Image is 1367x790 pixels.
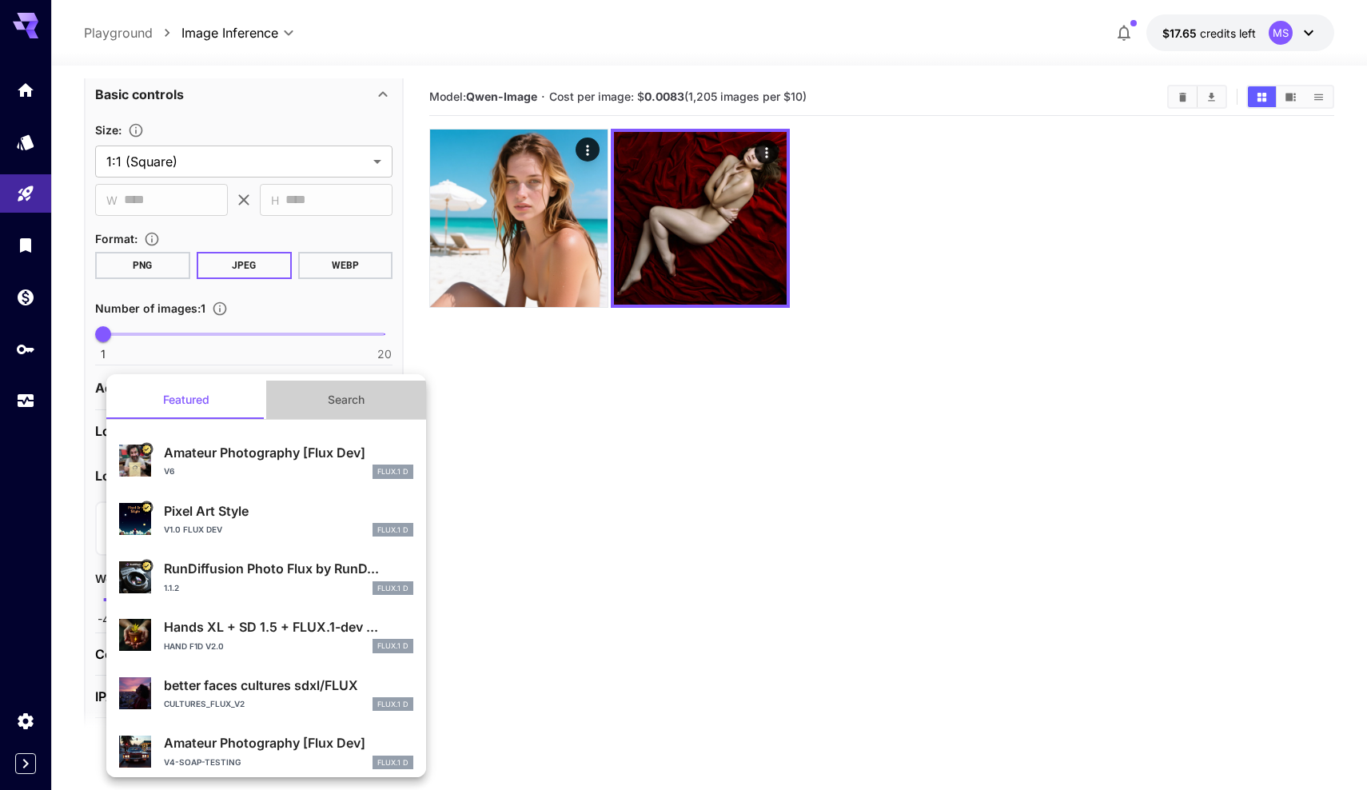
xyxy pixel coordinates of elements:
[164,443,413,462] p: Amateur Photography [Flux Dev]
[140,501,153,513] button: Certified Model – Vetted for best performance and includes a commercial license.
[164,501,413,521] p: Pixel Art Style
[140,559,153,572] button: Certified Model – Vetted for best performance and includes a commercial license.
[377,699,409,710] p: FLUX.1 D
[164,617,413,636] p: Hands XL + SD 1.5 + FLUX.1-dev ...
[119,495,413,544] div: Certified Model – Vetted for best performance and includes a commercial license.Pixel Art Stylev1...
[119,553,413,601] div: Certified Model – Vetted for best performance and includes a commercial license.RunDiffusion Phot...
[377,525,409,536] p: FLUX.1 D
[377,466,409,477] p: FLUX.1 D
[164,640,224,652] p: Hand F1D v2.0
[119,611,413,660] div: Hands XL + SD 1.5 + FLUX.1-dev ...Hand F1D v2.0FLUX.1 D
[377,640,409,652] p: FLUX.1 D
[377,583,409,594] p: FLUX.1 D
[119,727,413,776] div: Amateur Photography [Flux Dev]v4-soap-testingFLUX.1 D
[119,669,413,718] div: better faces cultures sdxl/FLUXcultures_flux_v2FLUX.1 D
[164,676,413,695] p: better faces cultures sdxl/FLUX
[140,443,153,456] button: Certified Model – Vetted for best performance and includes a commercial license.
[119,437,413,485] div: Certified Model – Vetted for best performance and includes a commercial license.Amateur Photograp...
[164,756,241,768] p: v4-soap-testing
[164,698,245,710] p: cultures_flux_v2
[106,381,266,419] button: Featured
[164,559,413,578] p: RunDiffusion Photo Flux by RunD...
[164,465,174,477] p: v6
[164,582,179,594] p: 1.1.2
[164,733,413,752] p: Amateur Photography [Flux Dev]
[266,381,426,419] button: Search
[377,757,409,768] p: FLUX.1 D
[164,524,222,536] p: v1.0 Flux Dev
